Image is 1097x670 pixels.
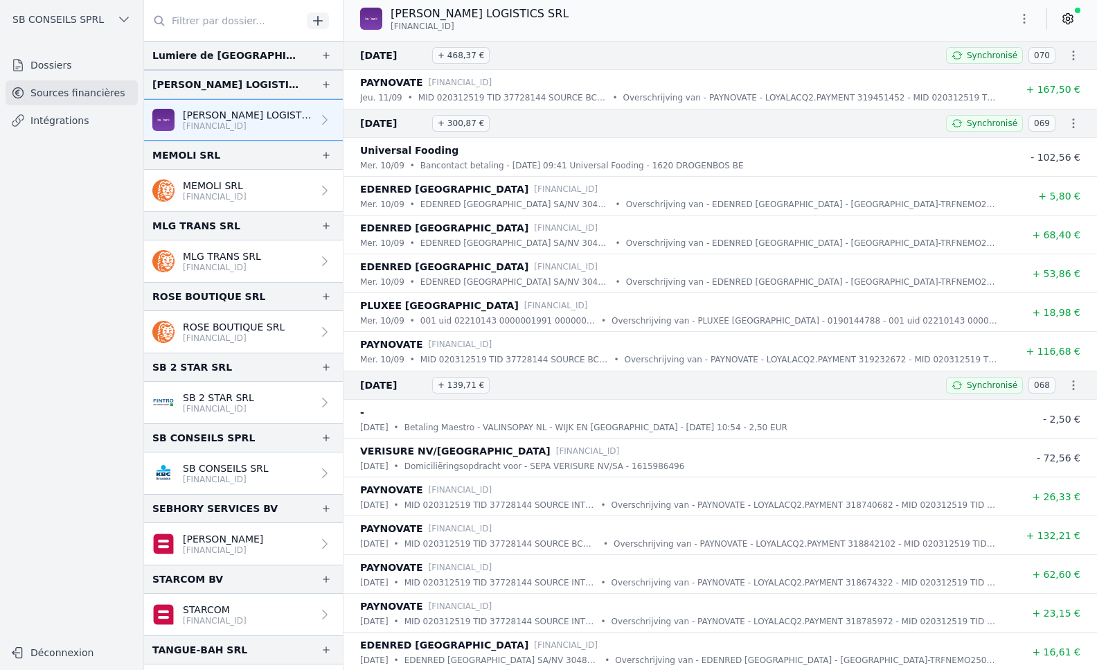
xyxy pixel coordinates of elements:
[404,421,787,434] p: Betaling Maestro - VALINSOPAY NL - WIJK EN [GEOGRAPHIC_DATA] - [DATE] 10:54 - 2,50 EUR
[626,197,997,211] p: Overschrijving van - EDENRED [GEOGRAPHIC_DATA] - [GEOGRAPHIC_DATA]-TRFNEMO25090955154591 - EDENRE...
[6,53,138,78] a: Dossiers
[410,236,415,250] div: •
[616,275,621,289] div: •
[404,498,596,512] p: MID 020312519 TID 37728144 SOURCE INTL DATE [DATE] BRUT 26.73
[360,377,427,394] span: [DATE]
[152,359,232,376] div: SB 2 STAR SRL
[404,615,596,628] p: MID 020312519 TID 37728144 SOURCE INTL DATE [DATE] BRUT 23.50
[183,179,247,193] p: MEMOLI SRL
[391,6,569,22] p: [PERSON_NAME] LOGISTICS SRL
[144,240,343,282] a: MLG TRANS SRL [FINANCIAL_ID]
[1032,268,1080,279] span: + 53,86 €
[183,461,269,475] p: SB CONSEILS SRL
[612,576,997,590] p: Overschrijving van - PAYNOVATE - LOYALACQ2.PAYMENT 318674322 - MID 020312519 TID 37728144 SOURCE ...
[183,532,263,546] p: [PERSON_NAME]
[626,236,997,250] p: Overschrijving van - EDENRED [GEOGRAPHIC_DATA] - [GEOGRAPHIC_DATA]-TRFNEMO25090955154592 - EDENRE...
[152,109,175,131] img: BEOBANK_CTBKBEBX.png
[152,500,278,517] div: SEBHORY SERVICES BV
[601,615,606,628] div: •
[614,353,618,367] div: •
[432,377,490,394] span: + 139,71 €
[420,353,609,367] p: MID 020312519 TID 37728144 SOURCE BCMC DATE [DATE] BRUT 117.31
[404,459,685,473] p: Domiciliëringsopdracht voor - SEPA VERISURE NV/SA - 1615986496
[1038,191,1080,202] span: + 5,80 €
[6,80,138,105] a: Sources financières
[1032,229,1080,240] span: + 68,40 €
[1026,346,1080,357] span: + 116,68 €
[410,197,415,211] div: •
[152,288,265,305] div: ROSE BOUTIQUE SRL
[1032,491,1080,502] span: + 26,33 €
[556,444,620,458] p: [FINANCIAL_ID]
[601,576,606,590] div: •
[152,179,175,202] img: ing.png
[394,653,399,667] div: •
[144,170,343,211] a: MEMOLI SRL [FINANCIAL_ID]
[360,353,404,367] p: mer. 10/09
[144,594,343,635] a: STARCOM [FINANCIAL_ID]
[1032,608,1080,619] span: + 23,15 €
[360,220,528,236] p: EDENRED [GEOGRAPHIC_DATA]
[360,197,404,211] p: mer. 10/09
[144,382,343,423] a: SB 2 STAR SRL [FINANCIAL_ID]
[360,498,389,512] p: [DATE]
[360,482,423,498] p: PAYNOVATE
[360,653,389,667] p: [DATE]
[183,262,261,273] p: [FINANCIAL_ID]
[183,121,312,132] p: [FINANCIAL_ID]
[360,236,404,250] p: mer. 10/09
[624,353,997,367] p: Overschrijving van - PAYNOVATE - LOYALACQ2.PAYMENT 319232672 - MID 020312519 TID 37728144 SOURCE ...
[360,159,404,173] p: mer. 10/09
[394,576,399,590] div: •
[183,249,261,263] p: MLG TRANS SRL
[12,12,104,26] span: SB CONSEILS SPRL
[410,275,415,289] div: •
[360,598,423,615] p: PAYNOVATE
[967,380,1017,391] span: Synchronisé
[144,99,343,141] a: [PERSON_NAME] LOGISTICS SRL [FINANCIAL_ID]
[360,142,458,159] p: Universal Fooding
[394,537,399,551] div: •
[360,459,389,473] p: [DATE]
[432,47,490,64] span: + 468,37 €
[391,21,454,32] span: [FINANCIAL_ID]
[432,115,490,132] span: + 300,87 €
[394,421,399,434] div: •
[360,314,404,328] p: mer. 10/09
[616,197,621,211] div: •
[152,218,240,234] div: MLG TRANS SRL
[410,314,415,328] div: •
[614,537,997,551] p: Overschrijving van - PAYNOVATE - LOYALACQ2.PAYMENT 318842102 - MID 020312519 TID 37728144 SOURCE ...
[394,615,399,628] div: •
[6,642,138,664] button: Déconnexion
[152,47,298,64] div: Lumiere de [GEOGRAPHIC_DATA]
[1028,377,1055,394] span: 068
[360,559,423,576] p: PAYNOVATE
[429,76,492,89] p: [FINANCIAL_ID]
[1043,414,1080,425] span: - 2,50 €
[144,8,302,33] input: Filtrer par dossier...
[152,391,175,414] img: FINTRO_BE_BUSINESS_GEBABEBB.png
[152,462,175,484] img: KBC_BRUSSELS_KREDBEBB.png
[183,108,312,122] p: [PERSON_NAME] LOGISTICS SRL
[183,474,269,485] p: [FINANCIAL_ID]
[360,537,389,551] p: [DATE]
[1032,569,1080,580] span: + 62,60 €
[1031,152,1080,163] span: - 102,56 €
[612,91,617,105] div: •
[612,314,997,328] p: Overschrijving van - PLUXEE [GEOGRAPHIC_DATA] - 0190144788 - 001 uid 02210143 0000001991 0000000 ...
[1037,452,1080,464] span: - 72,56 €
[183,191,247,202] p: [FINANCIAL_ID]
[524,299,588,312] p: [FINANCIAL_ID]
[183,333,285,344] p: [FINANCIAL_ID]
[152,147,220,164] div: MEMOLI SRL
[420,236,610,250] p: EDENRED [GEOGRAPHIC_DATA] SA/NV 30495251 629914ETR070925 0030495251 P00680952 00006960 000012
[429,561,492,574] p: [FINANCIAL_ID]
[360,615,389,628] p: [DATE]
[152,430,255,446] div: SB CONSEILS SPRL
[429,483,492,497] p: [FINANCIAL_ID]
[360,404,364,421] p: -
[394,498,399,512] div: •
[144,452,343,494] a: SB CONSEILS SRL [FINANCIAL_ID]
[360,443,551,459] p: VERISURE NV/[GEOGRAPHIC_DATA]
